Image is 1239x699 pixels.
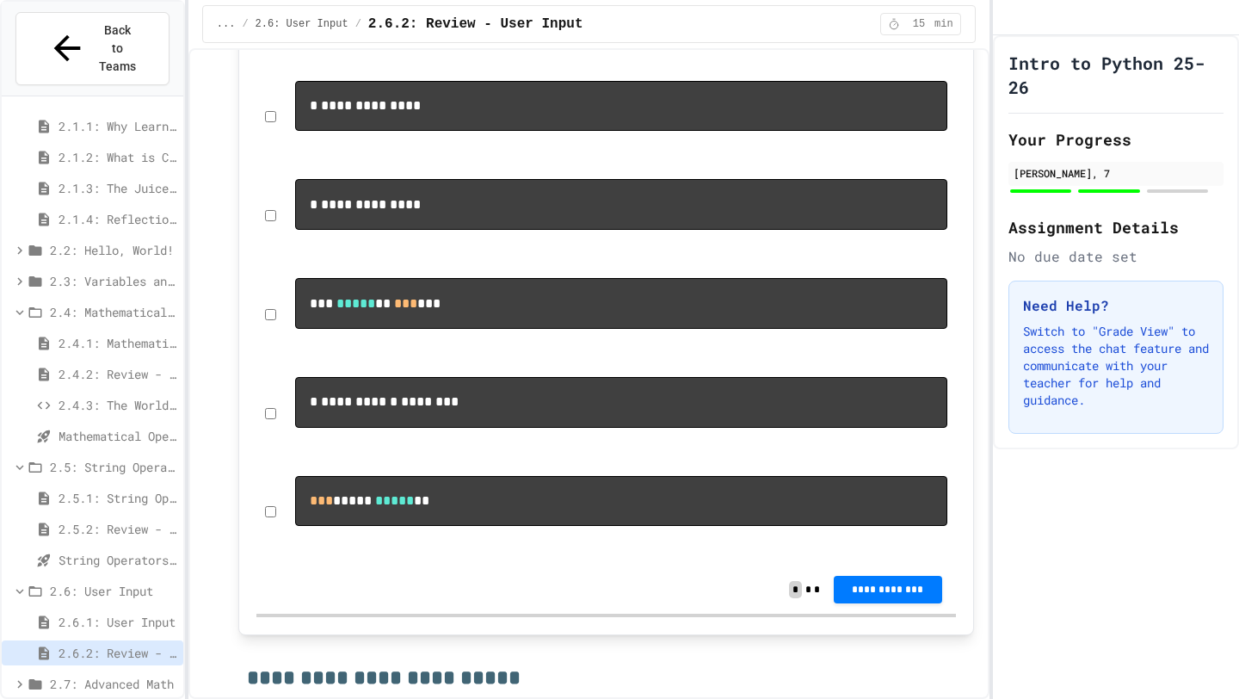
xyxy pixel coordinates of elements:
span: min [934,17,953,31]
span: 2.1.2: What is Code? [59,148,176,166]
span: 2.6: User Input [50,582,176,600]
span: / [242,17,248,31]
span: ... [217,17,236,31]
div: [PERSON_NAME], 7 [1014,165,1218,181]
span: 2.6.2: Review - User Input [368,14,583,34]
span: 2.3: Variables and Data Types [50,272,176,290]
span: 2.5: String Operators [50,458,176,476]
span: 2.4.1: Mathematical Operators [59,334,176,352]
h3: Need Help? [1023,295,1209,316]
span: 2.6: User Input [256,17,348,31]
span: 2.1.1: Why Learn to Program? [59,117,176,135]
h2: Assignment Details [1008,215,1224,239]
div: No due date set [1008,246,1224,267]
span: String Operators - Quiz [59,551,176,569]
span: Mathematical Operators - Quiz [59,427,176,445]
h1: Intro to Python 25-26 [1008,51,1224,99]
span: 2.6.2: Review - User Input [59,644,176,662]
span: 2.4.2: Review - Mathematical Operators [59,365,176,383]
span: 2.5.2: Review - String Operators [59,520,176,538]
span: 2.4.3: The World's Worst [PERSON_NAME] Market [59,396,176,414]
span: 2.5.1: String Operators [59,489,176,507]
span: 2.4: Mathematical Operators [50,303,176,321]
span: 2.1.3: The JuiceMind IDE [59,179,176,197]
p: Switch to "Grade View" to access the chat feature and communicate with your teacher for help and ... [1023,323,1209,409]
span: 2.2: Hello, World! [50,241,176,259]
h2: Your Progress [1008,127,1224,152]
span: 15 [905,17,933,31]
button: Back to Teams [15,12,170,85]
span: 2.7: Advanced Math [50,675,176,693]
span: 2.1.4: Reflection - Evolving Technology [59,210,176,228]
span: Back to Teams [97,22,138,76]
span: / [355,17,361,31]
span: 2.6.1: User Input [59,613,176,631]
